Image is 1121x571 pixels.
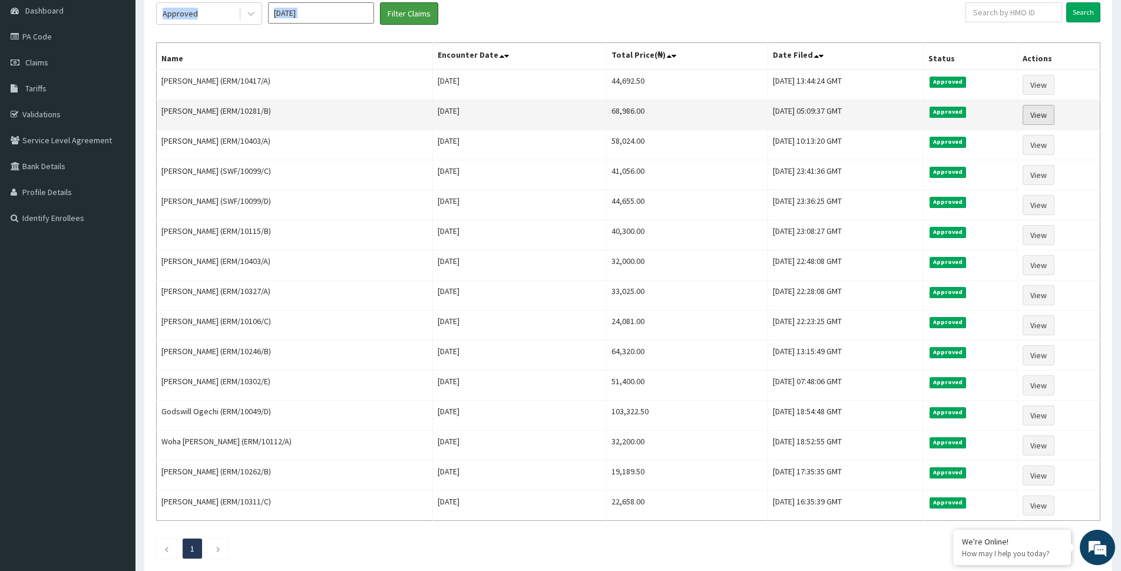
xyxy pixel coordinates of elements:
[606,461,768,491] td: 19,189.50
[1023,225,1054,245] a: View
[606,70,768,100] td: 44,692.50
[768,220,923,250] td: [DATE] 23:08:27 GMT
[962,549,1062,559] p: How may I help you today?
[432,341,606,371] td: [DATE]
[1023,75,1054,95] a: View
[1023,285,1054,305] a: View
[768,70,923,100] td: [DATE] 13:44:24 GMT
[157,461,433,491] td: [PERSON_NAME] (ERM/10262/B)
[25,83,47,94] span: Tariffs
[606,311,768,341] td: 24,081.00
[163,8,198,19] div: Approved
[606,371,768,401] td: 51,400.00
[768,401,923,431] td: [DATE] 18:54:48 GMT
[606,160,768,190] td: 41,056.00
[768,491,923,521] td: [DATE] 16:35:39 GMT
[157,431,433,461] td: Woha [PERSON_NAME] (ERM/10112/A)
[768,130,923,160] td: [DATE] 10:13:20 GMT
[432,491,606,521] td: [DATE]
[432,220,606,250] td: [DATE]
[1023,135,1054,155] a: View
[216,543,221,554] a: Next page
[432,190,606,220] td: [DATE]
[930,347,967,358] span: Approved
[25,57,48,68] span: Claims
[606,130,768,160] td: 58,024.00
[193,6,221,34] div: Minimize live chat window
[768,280,923,311] td: [DATE] 22:28:08 GMT
[1023,466,1054,486] a: View
[768,371,923,401] td: [DATE] 07:48:06 GMT
[1023,345,1054,365] a: View
[432,280,606,311] td: [DATE]
[157,341,433,371] td: [PERSON_NAME] (ERM/10246/B)
[157,311,433,341] td: [PERSON_NAME] (ERM/10106/C)
[768,311,923,341] td: [DATE] 22:23:25 GMT
[930,407,967,418] span: Approved
[25,5,64,16] span: Dashboard
[1023,195,1054,215] a: View
[432,431,606,461] td: [DATE]
[606,401,768,431] td: 103,322.50
[190,543,194,554] a: Page 1 is your current page
[432,401,606,431] td: [DATE]
[268,2,374,24] input: Select Month and Year
[930,167,967,177] span: Approved
[157,130,433,160] td: [PERSON_NAME] (ERM/10403/A)
[432,461,606,491] td: [DATE]
[432,130,606,160] td: [DATE]
[164,543,169,554] a: Previous page
[6,322,224,363] textarea: Type your message and hit 'Enter'
[606,491,768,521] td: 22,658.00
[61,66,198,81] div: Chat with us now
[606,100,768,130] td: 68,986.00
[432,43,606,70] th: Encounter Date
[923,43,1018,70] th: Status
[768,190,923,220] td: [DATE] 23:36:25 GMT
[606,190,768,220] td: 44,655.00
[606,280,768,311] td: 33,025.00
[1023,496,1054,516] a: View
[157,220,433,250] td: [PERSON_NAME] (ERM/10115/B)
[768,341,923,371] td: [DATE] 13:15:49 GMT
[157,371,433,401] td: [PERSON_NAME] (ERM/10302/E)
[930,77,967,87] span: Approved
[768,160,923,190] td: [DATE] 23:41:36 GMT
[930,287,967,298] span: Approved
[157,43,433,70] th: Name
[22,59,48,88] img: d_794563401_company_1708531726252_794563401
[930,497,967,508] span: Approved
[768,43,923,70] th: Date Filed
[432,311,606,341] td: [DATE]
[1023,405,1054,425] a: View
[962,536,1062,547] div: We're Online!
[1018,43,1100,70] th: Actions
[432,100,606,130] td: [DATE]
[930,227,967,237] span: Approved
[768,461,923,491] td: [DATE] 17:35:35 GMT
[157,491,433,521] td: [PERSON_NAME] (ERM/10311/C)
[157,100,433,130] td: [PERSON_NAME] (ERM/10281/B)
[432,371,606,401] td: [DATE]
[930,377,967,388] span: Approved
[380,2,438,25] button: Filter Claims
[157,250,433,280] td: [PERSON_NAME] (ERM/10403/A)
[157,401,433,431] td: Godswill Ogechi (ERM/10049/D)
[157,70,433,100] td: [PERSON_NAME] (ERM/10417/A)
[1023,375,1054,395] a: View
[157,190,433,220] td: [PERSON_NAME] (SWF/10099/D)
[965,2,1062,22] input: Search by HMO ID
[930,137,967,147] span: Approved
[930,107,967,117] span: Approved
[930,437,967,448] span: Approved
[1023,315,1054,335] a: View
[768,100,923,130] td: [DATE] 05:09:37 GMT
[1023,105,1054,125] a: View
[157,280,433,311] td: [PERSON_NAME] (ERM/10327/A)
[68,148,163,268] span: We're online!
[606,250,768,280] td: 32,000.00
[606,43,768,70] th: Total Price(₦)
[432,70,606,100] td: [DATE]
[432,160,606,190] td: [DATE]
[930,317,967,328] span: Approved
